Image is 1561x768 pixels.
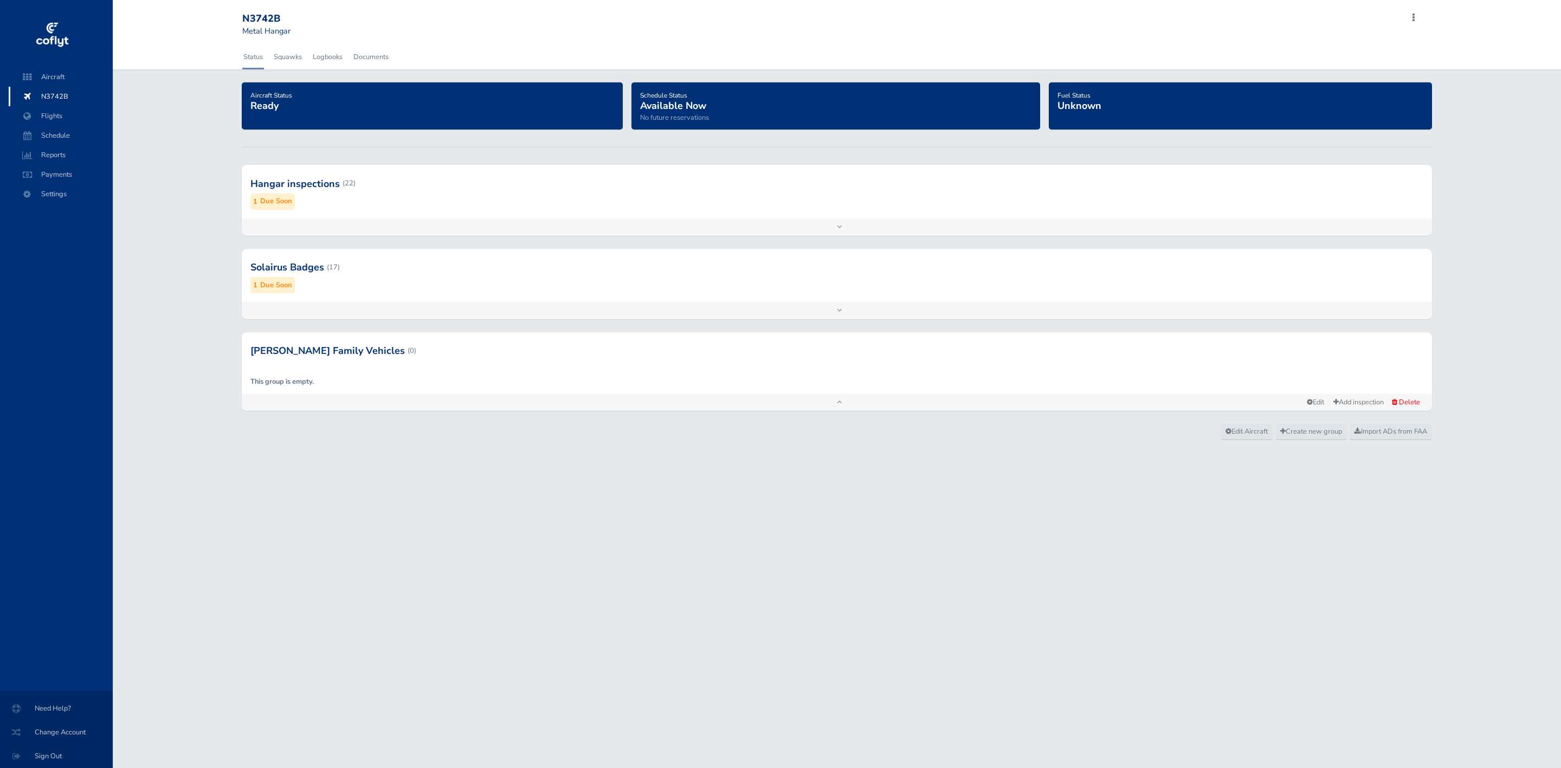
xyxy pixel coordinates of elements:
[1302,395,1328,410] a: Edit
[20,126,102,145] span: Schedule
[1354,427,1427,436] span: Import ADs from FAA
[1350,424,1432,440] a: Import ADs from FAA
[242,45,264,69] a: Status
[20,106,102,126] span: Flights
[640,99,706,112] span: Available Now
[250,99,279,112] span: Ready
[20,165,102,184] span: Payments
[1389,396,1423,408] button: Delete
[34,19,70,51] img: coflyt logo
[1275,424,1347,440] a: Create new group
[1328,395,1389,410] a: Add inspection
[1280,427,1342,436] span: Create new group
[250,377,314,386] strong: This group is empty.
[1307,397,1324,407] span: Edit
[352,45,390,69] a: Documents
[1399,397,1420,407] span: Delete
[20,87,102,106] span: N3742B
[273,45,303,69] a: Squawks
[640,88,706,113] a: Schedule StatusAvailable Now
[260,280,292,291] small: Due Soon
[13,699,100,718] span: Need Help?
[260,196,292,207] small: Due Soon
[1225,427,1268,436] span: Edit Aircraft
[640,113,709,122] span: No future reservations
[640,91,687,100] span: Schedule Status
[1221,424,1273,440] a: Edit Aircraft
[312,45,344,69] a: Logbooks
[242,25,291,36] small: Metal Hangar
[13,746,100,766] span: Sign Out
[242,13,320,25] div: N3742B
[20,145,102,165] span: Reports
[20,184,102,204] span: Settings
[20,67,102,87] span: Aircraft
[13,722,100,742] span: Change Account
[1057,99,1101,112] span: Unknown
[1057,91,1091,100] span: Fuel Status
[250,91,292,100] span: Aircraft Status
